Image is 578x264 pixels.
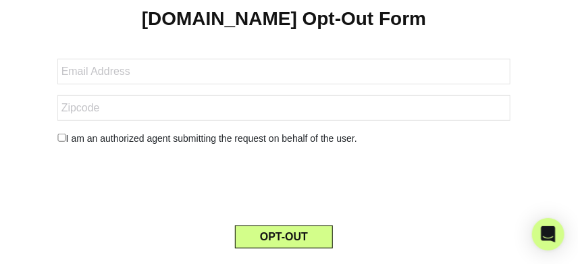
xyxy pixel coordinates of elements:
[20,7,548,30] h1: [DOMAIN_NAME] Opt-Out Form
[235,226,333,248] button: OPT-OUT
[57,95,511,121] input: Zipcode
[532,218,564,250] div: Open Intercom Messenger
[182,157,387,209] iframe: reCAPTCHA
[47,132,521,146] div: I am an authorized agent submitting the request on behalf of the user.
[57,59,511,84] input: Email Address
